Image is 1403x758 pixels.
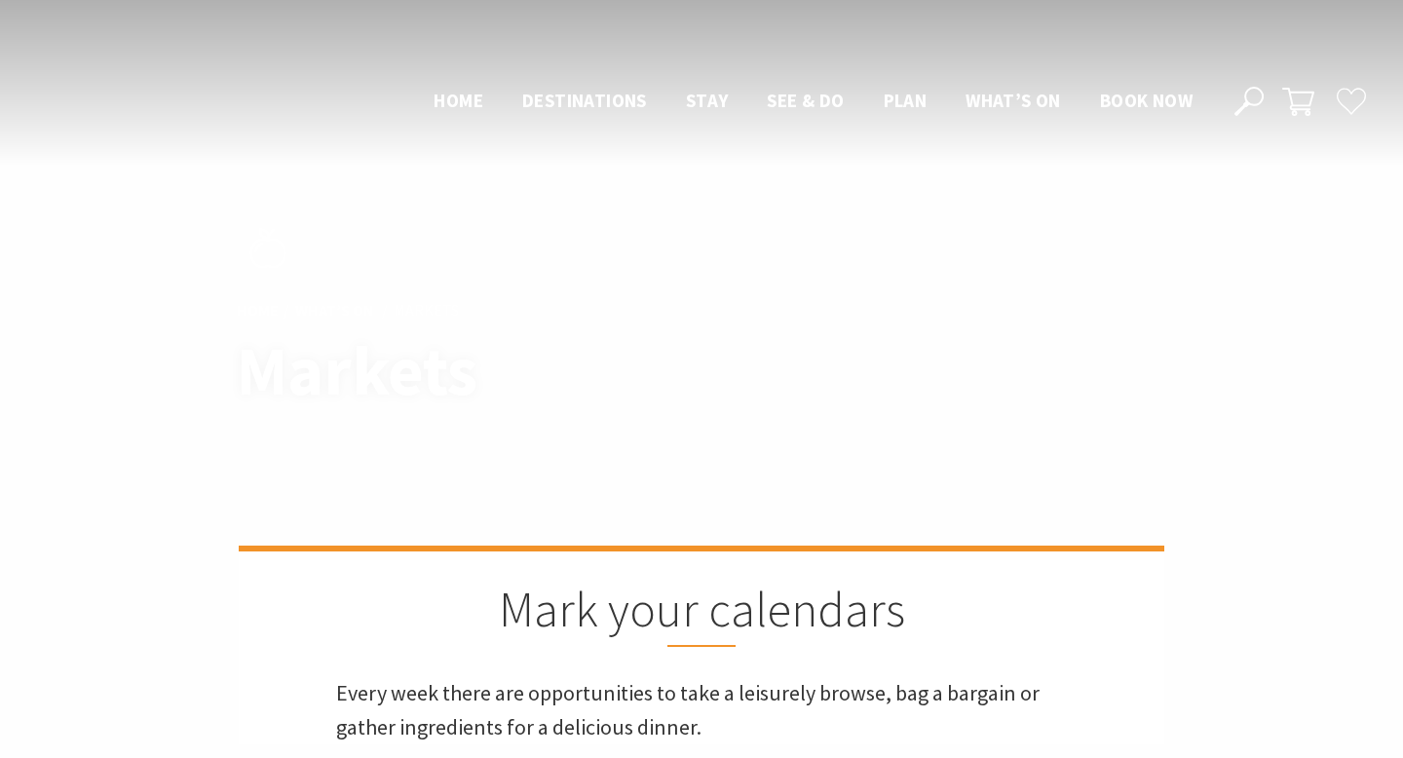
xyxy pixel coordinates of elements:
span: Stay [686,89,729,112]
a: What’s On [295,300,374,322]
span: Home [434,89,483,112]
span: Plan [884,89,928,112]
h1: Markets [237,333,787,408]
span: What’s On [966,89,1061,112]
li: Markets [394,298,459,323]
h2: Mark your calendars [336,581,1067,647]
span: Book now [1100,89,1193,112]
span: See & Do [767,89,844,112]
span: Destinations [522,89,647,112]
nav: Main Menu [414,86,1212,118]
a: Home [237,300,279,322]
p: Every week there are opportunities to take a leisurely browse, bag a bargain or gather ingredient... [336,676,1067,744]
